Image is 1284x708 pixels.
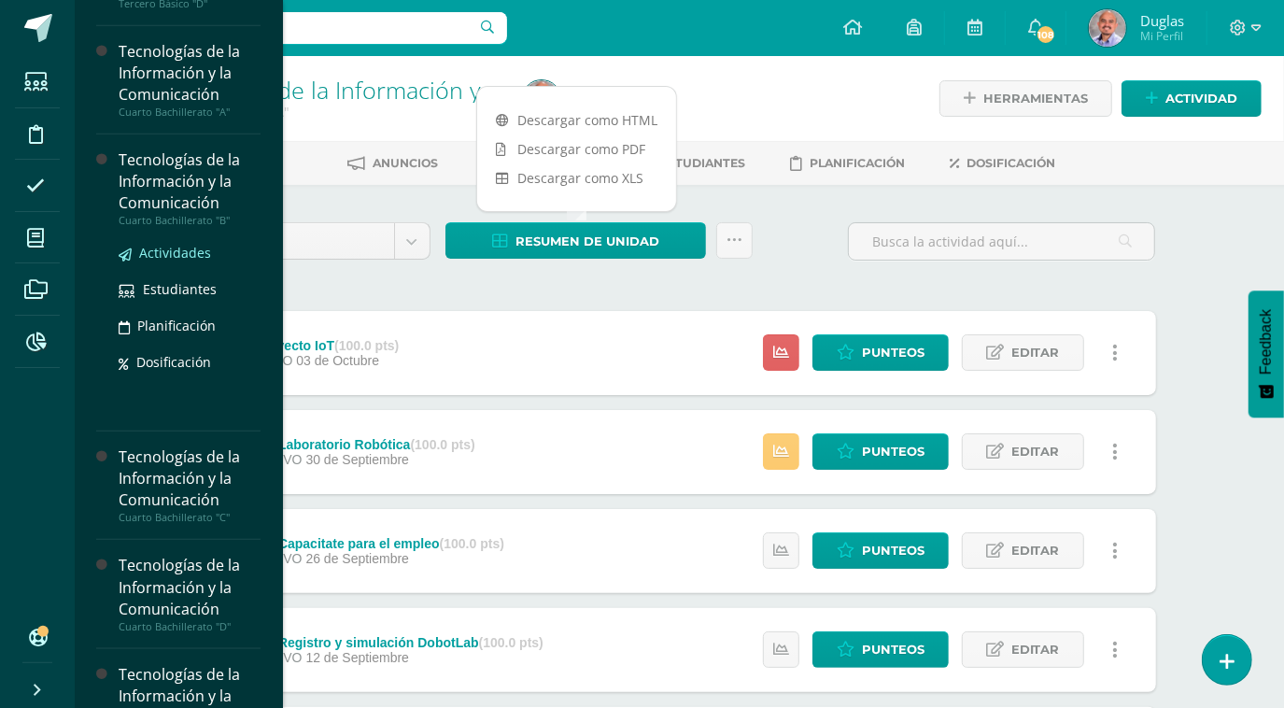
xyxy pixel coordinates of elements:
span: Punteos [862,434,924,469]
div: Cuarto Bachillerato "C" [119,511,261,524]
strong: (100.0 pts) [479,635,543,650]
div: UAP 4.2 Capacitate para el empleo [225,536,504,551]
a: Punteos [812,532,949,569]
a: Punteos [812,433,949,470]
span: Herramientas [983,81,1088,116]
span: Planificación [811,156,906,170]
a: Estudiantes [634,149,746,178]
a: Herramientas [939,80,1112,117]
a: Planificación [791,149,906,178]
a: Resumen de unidad [445,222,706,259]
a: Dosificación [951,149,1056,178]
div: UA4 Proyecto IoT [225,338,399,353]
strong: (100.0 pts) [334,338,399,353]
div: Cuarto Bachillerato "A" [119,106,261,119]
input: Busca la actividad aquí... [849,223,1154,260]
span: Editar [1011,632,1060,667]
span: Duglas [1140,11,1184,30]
span: 108 [1036,24,1056,45]
span: Actividades [139,244,211,262]
a: Tecnologías de la Información y la ComunicaciónCuarto Bachillerato "A" [119,41,261,119]
div: UAP 4.1 Registro y simulación DobotLab [225,635,543,650]
a: Actividades [119,242,261,263]
strong: (100.0 pts) [440,536,504,551]
div: Tecnologías de la Información y la Comunicación [119,41,261,106]
div: Tecnologías de la Información y la Comunicación [119,149,261,214]
span: Actividad [1165,81,1237,116]
span: Anuncios [374,156,439,170]
a: Tecnologías de la Información y la ComunicaciónCuarto Bachillerato "C" [119,446,261,524]
div: Tecnologías de la Información y la Comunicación [119,446,261,511]
a: Tecnologías de la Información y la ComunicaciónCuarto Bachillerato "D" [119,555,261,632]
a: Tecnologías de la Información y la Comunicación [146,74,663,106]
div: Cuarto Bachillerato "B" [119,214,261,227]
span: 03 de Octubre [296,353,379,368]
span: Punteos [862,335,924,370]
div: Cuarto Bachillerato "D" [119,620,261,633]
h1: Tecnologías de la Información y la Comunicación [146,77,501,103]
span: Mi Perfil [1140,28,1184,44]
span: Planificación [137,317,216,334]
span: Estudiantes [661,156,746,170]
span: 26 de Septiembre [305,551,409,566]
a: Punteos [812,334,949,371]
a: Descargar como XLS [477,163,676,192]
div: Tecnologías de la Información y la Comunicación [119,555,261,619]
span: Punteos [862,632,924,667]
a: Planificación [119,315,261,336]
input: Busca un usuario... [87,12,507,44]
a: Actividad [1122,80,1262,117]
span: Editar [1011,335,1060,370]
div: Cuarto Bachillerato 'A' [146,103,501,120]
span: Dosificación [136,353,211,371]
img: 303f0dfdc36eeea024f29b2ae9d0f183.png [1089,9,1126,47]
a: Descargar como HTML [477,106,676,135]
a: Anuncios [348,149,439,178]
span: Editar [1011,533,1060,568]
span: Dosificación [967,156,1056,170]
span: 30 de Septiembre [305,452,409,467]
span: 12 de Septiembre [305,650,409,665]
span: Feedback [1258,309,1275,375]
a: Unidad 4 [205,223,430,259]
span: Editar [1011,434,1060,469]
span: Punteos [862,533,924,568]
a: Punteos [812,631,949,668]
a: Tecnologías de la Información y la ComunicaciónCuarto Bachillerato "B" [119,149,261,227]
button: Feedback - Mostrar encuesta [1249,290,1284,418]
img: 303f0dfdc36eeea024f29b2ae9d0f183.png [523,80,560,118]
a: Dosificación [119,351,261,373]
strong: (100.0 pts) [411,437,475,452]
a: Estudiantes [119,278,261,300]
div: UAP 4.2 Laboratorio Robótica [225,437,474,452]
span: Estudiantes [143,280,217,298]
a: Descargar como PDF [477,135,676,163]
span: Resumen de unidad [515,224,659,259]
span: Unidad 4 [219,223,380,259]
